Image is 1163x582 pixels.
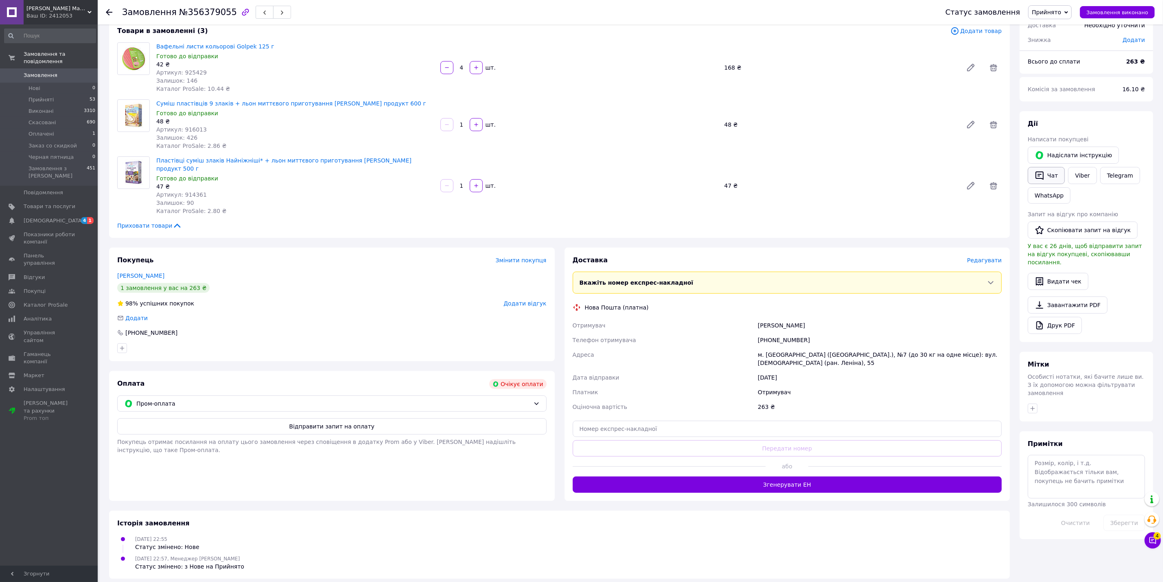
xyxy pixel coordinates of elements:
span: [PERSON_NAME] та рахунки [24,400,75,422]
div: 47 ₴ [721,180,959,191]
span: Прийнято [1032,9,1061,15]
div: Очікує оплати [489,379,547,389]
span: Артикул: 925429 [156,69,207,76]
span: Отримувач [573,322,606,329]
a: [PERSON_NAME] [117,272,164,279]
a: Viber [1068,167,1097,184]
span: Налаштування [24,386,65,393]
span: Знижка [1028,37,1051,43]
div: 1 замовлення у вас на 263 ₴ [117,283,210,293]
b: 263 ₴ [1126,58,1145,65]
button: Чат [1028,167,1065,184]
span: Додати [1123,37,1145,43]
span: Платник [573,389,598,395]
div: Нова Пошта (платна) [583,303,651,312]
span: Додати [125,315,148,321]
span: 3310 [84,108,95,115]
a: Редагувати [963,178,979,194]
input: Номер експрес-накладної [573,421,1002,437]
span: Каталог ProSale: 10.44 ₴ [156,86,230,92]
span: Примітки [1028,440,1063,448]
span: 1 [92,130,95,138]
span: Запит на відгук про компанію [1028,211,1118,217]
a: WhatsApp [1028,187,1071,204]
span: Оплата [117,380,145,387]
span: Залишок: 426 [156,134,197,141]
button: Чат з покупцем4 [1145,532,1161,549]
div: [PERSON_NAME] [756,318,1003,333]
div: шт. [484,121,497,129]
div: Статус змінено: Нове [135,543,199,551]
span: Покупець отримає посилання на оплату цього замовлення через сповіщення в додатку Prom або у Viber... [117,439,516,453]
span: Скасовані [28,119,56,126]
span: Замовлення [122,7,177,17]
span: 0 [92,142,95,149]
span: 690 [87,119,95,126]
span: 0 [92,154,95,161]
div: шт. [484,182,497,190]
span: Артикул: 916013 [156,126,207,133]
span: Всього до сплати [1028,58,1080,65]
span: Готово до відправки [156,53,218,59]
div: Повернутися назад [106,8,112,16]
span: Замовлення з [PERSON_NAME] [28,165,87,180]
div: Статус змінено: з Нове на Прийнято [135,562,244,571]
button: Надіслати інструкцію [1028,147,1119,164]
div: Статус замовлення [946,8,1021,16]
span: [DATE] 22:55 [135,536,167,542]
span: Редагувати [967,257,1002,264]
span: Оціночна вартість [573,404,627,410]
span: Панель управління [24,252,75,267]
span: 1 [87,217,94,224]
a: Вафельні листи кольорові Golpek 125 г [156,43,274,50]
div: Необхідно уточнити [1080,16,1150,34]
span: Адреса [573,351,594,358]
span: 98% [125,300,138,307]
a: Суміш пластівців 9 злаків + льон миттєвого приготування [PERSON_NAME] продукт 600 г [156,100,426,107]
span: Історія замовлення [117,519,190,527]
span: Змінити покупця [496,257,547,264]
span: Відгуки [24,274,45,281]
span: Гаманець компанії [24,351,75,365]
span: Аналітика [24,315,52,323]
span: Додати відгук [504,300,546,307]
span: Дії [1028,120,1038,127]
div: 168 ₴ [721,62,959,73]
img: Суміш пластівців 9 злаків + льон миттєвого приготування Козуб продукт 600 г [118,102,149,129]
button: Скопіювати запит на відгук [1028,222,1138,239]
span: Особисті нотатки, які бачите лише ви. З їх допомогою можна фільтрувати замовлення [1028,373,1144,396]
span: [DATE] 22:57, Менеджер [PERSON_NAME] [135,556,240,562]
span: [DEMOGRAPHIC_DATA] [24,217,84,224]
a: Пластівці суміш злаків Найніжніші* + льон миттєвого приготування [PERSON_NAME] продукт 500 г [156,157,412,172]
span: Виконані [28,108,54,115]
span: Черная пятница [28,154,74,161]
div: м. [GEOGRAPHIC_DATA] ([GEOGRAPHIC_DATA].), №7 (до 30 кг на одне місце): вул. [DEMOGRAPHIC_DATA] (... [756,347,1003,370]
span: 0 [92,85,95,92]
span: або [766,462,808,470]
span: Видалити [986,178,1002,194]
span: Видалити [986,116,1002,133]
span: 4 [1154,530,1161,537]
div: Отримувач [756,385,1003,400]
span: Покупці [24,288,46,295]
span: Готово до відправки [156,110,218,116]
button: Замовлення виконано [1080,6,1155,18]
span: Показники роботи компанії [24,231,75,246]
span: Замовлення [24,72,57,79]
span: Каталог ProSale [24,301,68,309]
span: Замовлення виконано [1086,9,1148,15]
a: Редагувати [963,59,979,76]
span: Артикул: 914361 [156,191,207,198]
div: [DATE] [756,370,1003,385]
span: Готово до відправки [156,175,218,182]
span: Замовлення та повідомлення [24,51,98,65]
span: 53 [90,96,95,103]
div: шт. [484,64,497,72]
span: Комісія за замовлення [1028,86,1095,92]
span: У вас є 26 днів, щоб відправити запит на відгук покупцеві, скопіювавши посилання. [1028,243,1142,266]
span: Каталог ProSale: 2.86 ₴ [156,143,226,149]
div: 48 ₴ [156,117,434,125]
span: Залишок: 146 [156,77,197,84]
input: Пошук [4,29,96,43]
span: Товари та послуги [24,203,75,210]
